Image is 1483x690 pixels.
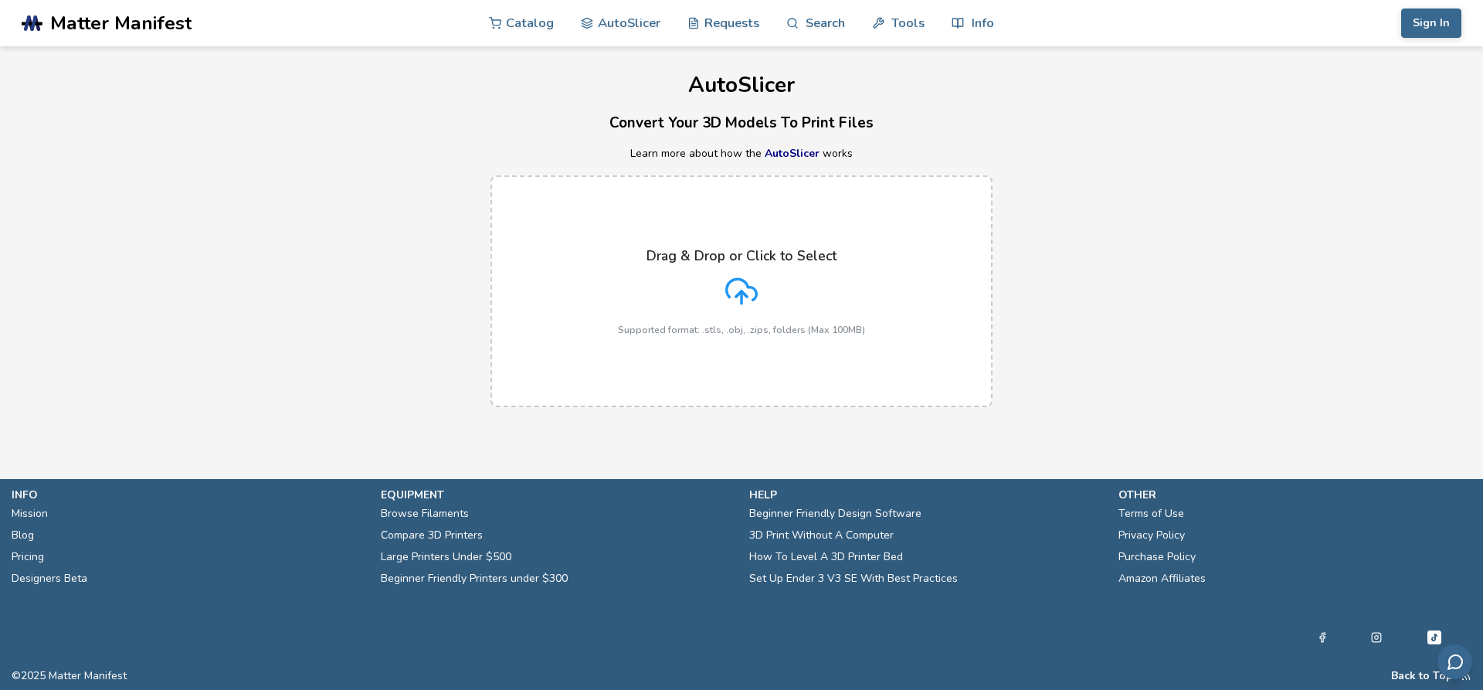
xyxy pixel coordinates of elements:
button: Back to Top [1391,670,1453,682]
a: Privacy Policy [1118,525,1185,546]
span: © 2025 Matter Manifest [12,670,127,682]
a: RSS Feed [1461,670,1471,682]
a: Beginner Friendly Printers under $300 [381,568,568,590]
a: Designers Beta [12,568,87,590]
a: Tiktok [1425,628,1444,647]
a: Blog [12,525,34,546]
a: Purchase Policy [1118,546,1196,568]
a: 3D Print Without A Computer [749,525,894,546]
p: info [12,487,365,503]
button: Send feedback via email [1437,644,1472,679]
p: Supported format: .stls, .obj, .zips, folders (Max 100MB) [618,325,865,335]
button: Sign In [1401,8,1461,38]
p: equipment [381,487,735,503]
p: Drag & Drop or Click to Select [646,248,837,263]
a: Facebook [1317,628,1328,647]
a: How To Level A 3D Printer Bed [749,546,903,568]
a: Mission [12,503,48,525]
p: help [749,487,1103,503]
a: Compare 3D Printers [381,525,483,546]
a: AutoSlicer [765,146,820,161]
a: Beginner Friendly Design Software [749,503,921,525]
a: Set Up Ender 3 V3 SE With Best Practices [749,568,958,590]
a: Browse Filaments [381,503,469,525]
a: Pricing [12,546,44,568]
span: Matter Manifest [50,12,192,34]
a: Large Printers Under $500 [381,546,511,568]
a: Instagram [1371,628,1382,647]
a: Amazon Affiliates [1118,568,1206,590]
a: Terms of Use [1118,503,1184,525]
p: other [1118,487,1472,503]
